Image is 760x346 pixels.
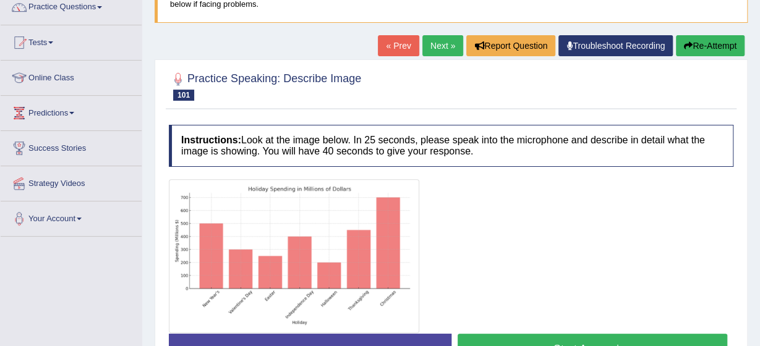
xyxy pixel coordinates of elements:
[181,135,241,145] b: Instructions:
[1,25,142,56] a: Tests
[558,35,673,56] a: Troubleshoot Recording
[1,96,142,127] a: Predictions
[1,201,142,232] a: Your Account
[169,70,361,101] h2: Practice Speaking: Describe Image
[1,61,142,91] a: Online Class
[422,35,463,56] a: Next »
[1,131,142,162] a: Success Stories
[676,35,745,56] button: Re-Attempt
[378,35,419,56] a: « Prev
[169,125,733,166] h4: Look at the image below. In 25 seconds, please speak into the microphone and describe in detail w...
[1,166,142,197] a: Strategy Videos
[173,90,194,101] span: 101
[466,35,555,56] button: Report Question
